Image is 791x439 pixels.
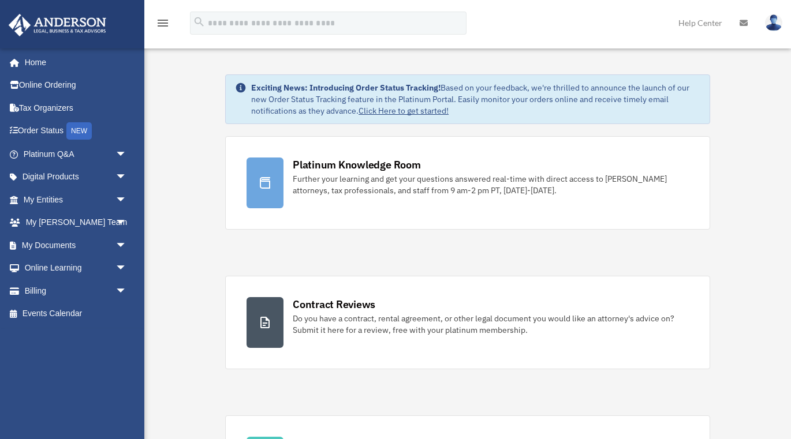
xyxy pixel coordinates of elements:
[293,313,689,336] div: Do you have a contract, rental agreement, or other legal document you would like an attorney's ad...
[293,297,375,312] div: Contract Reviews
[156,16,170,30] i: menu
[8,257,144,280] a: Online Learningarrow_drop_down
[8,96,144,119] a: Tax Organizers
[8,234,144,257] a: My Documentsarrow_drop_down
[293,157,421,172] div: Platinum Knowledge Room
[8,211,144,234] a: My [PERSON_NAME] Teamarrow_drop_down
[156,20,170,30] a: menu
[8,279,144,302] a: Billingarrow_drop_down
[8,188,144,211] a: My Entitiesarrow_drop_down
[8,51,139,74] a: Home
[225,136,710,230] a: Platinum Knowledge Room Further your learning and get your questions answered real-time with dire...
[115,166,139,189] span: arrow_drop_down
[66,122,92,140] div: NEW
[115,279,139,303] span: arrow_drop_down
[115,257,139,280] span: arrow_drop_down
[115,234,139,257] span: arrow_drop_down
[8,142,144,166] a: Platinum Q&Aarrow_drop_down
[293,173,689,196] div: Further your learning and get your questions answered real-time with direct access to [PERSON_NAM...
[5,14,110,36] img: Anderson Advisors Platinum Portal
[8,302,144,325] a: Events Calendar
[115,188,139,212] span: arrow_drop_down
[765,14,782,31] img: User Pic
[251,82,441,93] strong: Exciting News: Introducing Order Status Tracking!
[225,276,710,369] a: Contract Reviews Do you have a contract, rental agreement, or other legal document you would like...
[193,16,206,28] i: search
[115,211,139,235] span: arrow_drop_down
[8,166,144,189] a: Digital Productsarrow_drop_down
[359,106,449,116] a: Click Here to get started!
[251,82,700,117] div: Based on your feedback, we're thrilled to announce the launch of our new Order Status Tracking fe...
[8,119,144,143] a: Order StatusNEW
[8,74,144,97] a: Online Ordering
[115,142,139,166] span: arrow_drop_down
